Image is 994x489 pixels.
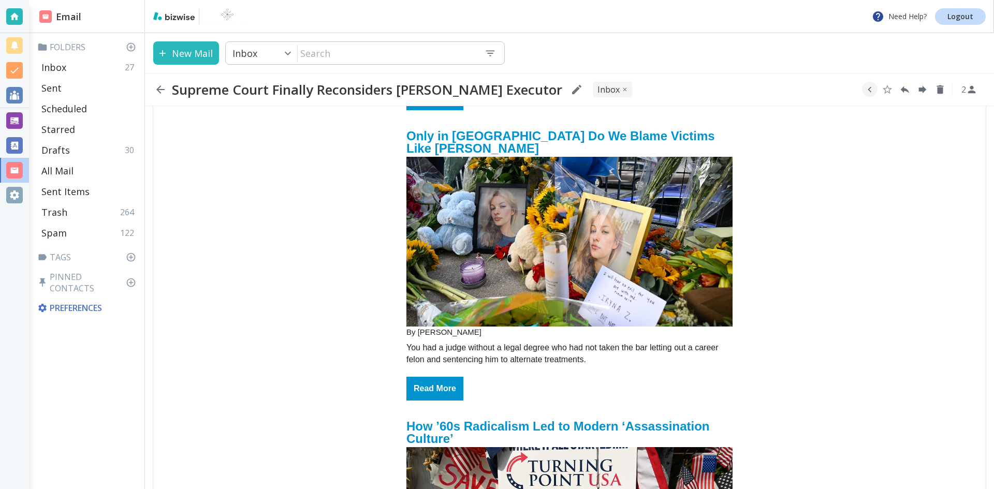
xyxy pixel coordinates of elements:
p: 2 [961,84,966,95]
h2: Supreme Court Finally Reconsiders [PERSON_NAME] Executor [172,81,562,98]
h2: Email [39,10,81,24]
div: Drafts30 [37,140,140,160]
p: Need Help? [872,10,927,23]
p: Spam [41,227,67,239]
div: Starred [37,119,140,140]
div: Spam122 [37,223,140,243]
div: Sent [37,78,140,98]
img: BioTech International [203,8,251,25]
button: See Participants [957,77,982,102]
div: Inbox27 [37,57,140,78]
p: Logout [947,13,973,20]
p: INBOX [597,84,620,95]
p: Starred [41,123,75,136]
p: 264 [120,206,138,218]
input: Search [298,42,476,64]
div: All Mail [37,160,140,181]
a: Logout [935,8,986,25]
p: Inbox [232,47,257,60]
button: Forward [915,82,930,97]
img: DashboardSidebarEmail.svg [39,10,52,23]
p: Inbox [41,61,66,73]
div: Scheduled [37,98,140,119]
p: 122 [120,227,138,239]
p: Scheduled [41,102,87,115]
p: Sent [41,82,62,94]
div: Sent Items [37,181,140,202]
p: All Mail [41,165,74,177]
button: New Mail [153,41,219,65]
div: Trash264 [37,202,140,223]
div: Preferences [35,298,140,318]
p: Trash [41,206,67,218]
p: Preferences [37,302,138,314]
p: Tags [37,251,140,263]
p: Sent Items [41,185,90,198]
p: Pinned Contacts [37,271,140,294]
p: 30 [125,144,138,156]
button: Reply [897,82,913,97]
p: Drafts [41,144,70,156]
button: Delete [932,82,948,97]
img: bizwise [153,12,195,20]
p: Folders [37,41,140,53]
p: 27 [125,62,138,73]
